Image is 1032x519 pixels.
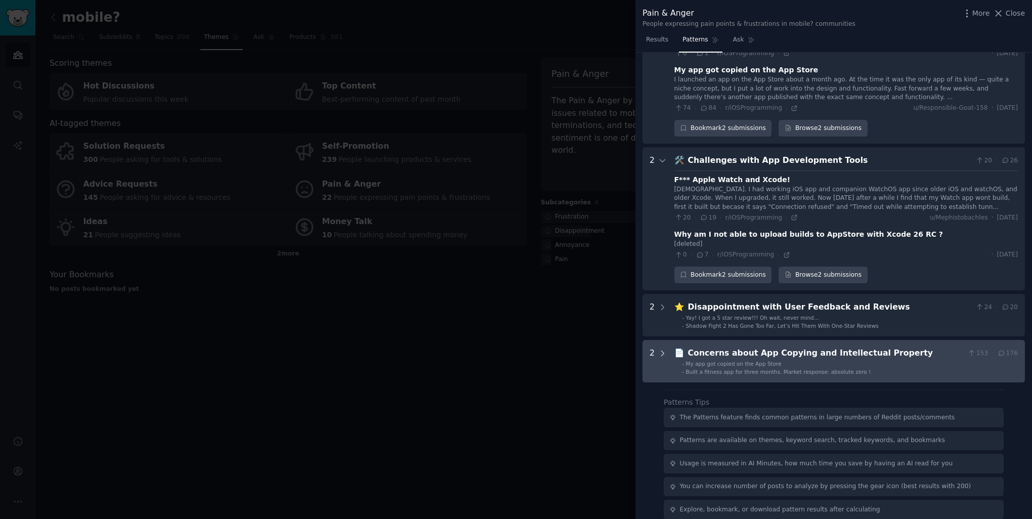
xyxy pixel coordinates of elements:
[786,105,787,112] span: ·
[786,214,787,221] span: ·
[913,104,987,113] span: u/Responsible-Goat-158
[674,302,684,312] span: ⭐
[962,8,990,19] button: More
[674,65,819,75] div: My app got copied on the App Store
[992,49,994,58] span: ·
[725,104,782,111] span: r/iOSProgramming
[680,505,880,514] div: Explore, bookmark, or download pattern results after calculating
[680,436,945,445] div: Patterns are available on themes, keyword search, tracked keywords, and bookmarks
[664,398,709,406] label: Patterns Tips
[674,49,687,58] span: 0
[691,251,692,258] span: ·
[650,8,655,137] div: 2
[997,49,1018,58] span: [DATE]
[930,213,988,223] span: u/Mephistobachles
[680,413,955,422] div: The Patterns feature finds common patterns in large numbers of Reddit posts/comments
[674,185,1018,212] div: [DEMOGRAPHIC_DATA]. I had working iOS app and companion WatchOS app since older iOS and watchOS, ...
[682,368,684,375] div: -
[975,303,992,312] span: 24
[674,348,684,358] span: 📄
[696,250,708,259] span: 7
[674,120,772,137] div: Bookmark 2 submissions
[700,104,716,113] span: 84
[682,322,684,329] div: -
[674,120,772,137] button: Bookmark2 submissions
[1001,156,1018,165] span: 26
[674,240,1018,249] div: [deleted]
[674,155,684,165] span: 🛠️
[1006,8,1025,19] span: Close
[997,349,1018,358] span: 176
[720,105,721,112] span: ·
[695,214,696,221] span: ·
[720,214,721,221] span: ·
[725,214,782,221] span: r/iOSProgramming
[993,8,1025,19] button: Close
[686,369,873,375] span: Built a fitness app for three months. Market response: absolute zero！
[680,459,953,468] div: Usage is measured in AI Minutes, how much time you save by having an AI read for you
[779,267,867,284] a: Browse2 submissions
[778,251,779,258] span: ·
[674,267,772,284] button: Bookmark2 submissions
[778,50,779,57] span: ·
[686,361,782,367] span: My app got copied on the App Store
[992,104,994,113] span: ·
[650,301,655,329] div: 2
[688,154,972,167] div: Challenges with App Development Tools
[688,301,972,314] div: Disappointment with User Feedback and Reviews
[779,120,867,137] a: Browse2 submissions
[975,156,992,165] span: 20
[1001,303,1018,312] span: 20
[650,154,655,283] div: 2
[674,213,691,223] span: 20
[996,303,998,312] span: ·
[682,35,708,45] span: Patterns
[679,32,722,53] a: Patterns
[733,35,744,45] span: Ask
[686,323,879,329] span: Shadow Fight 2 Has Gone Too Far, Let’s Hit Them With One-Star Reviews
[997,213,1018,223] span: [DATE]
[691,50,692,57] span: ·
[642,32,672,53] a: Results
[717,251,775,258] span: r/iOSProgramming
[674,229,943,240] div: Why am I not able to upload builds to AppStore with Xcode 26 RC ?
[674,104,691,113] span: 74
[650,347,655,375] div: 2
[674,267,772,284] div: Bookmark 2 submissions
[972,8,990,19] span: More
[674,75,1018,102] div: I launched an app on the App Store about a month ago. At the time it was the only app of its kind...
[688,347,964,360] div: Concerns about App Copying and Intellectual Property
[642,7,855,20] div: Pain & Anger
[729,32,758,53] a: Ask
[997,104,1018,113] span: [DATE]
[682,314,684,321] div: -
[717,50,775,57] span: r/iOSProgramming
[674,250,687,259] span: 0
[712,251,713,258] span: ·
[680,482,971,491] div: You can increase number of posts to analyze by pressing the gear icon (best results with 200)
[682,360,684,367] div: -
[712,50,713,57] span: ·
[696,49,708,58] span: 1
[695,105,696,112] span: ·
[686,315,819,321] span: Yay! I got a 5 star review!!! Oh wait, never mind...
[992,349,994,358] span: ·
[992,213,994,223] span: ·
[967,349,988,358] span: 153
[642,20,855,29] div: People expressing pain points & frustrations in mobile? communities
[992,250,994,259] span: ·
[700,213,716,223] span: 19
[674,175,791,185] div: F*** Apple Watch and Xcode!
[997,250,1018,259] span: [DATE]
[996,156,998,165] span: ·
[646,35,668,45] span: Results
